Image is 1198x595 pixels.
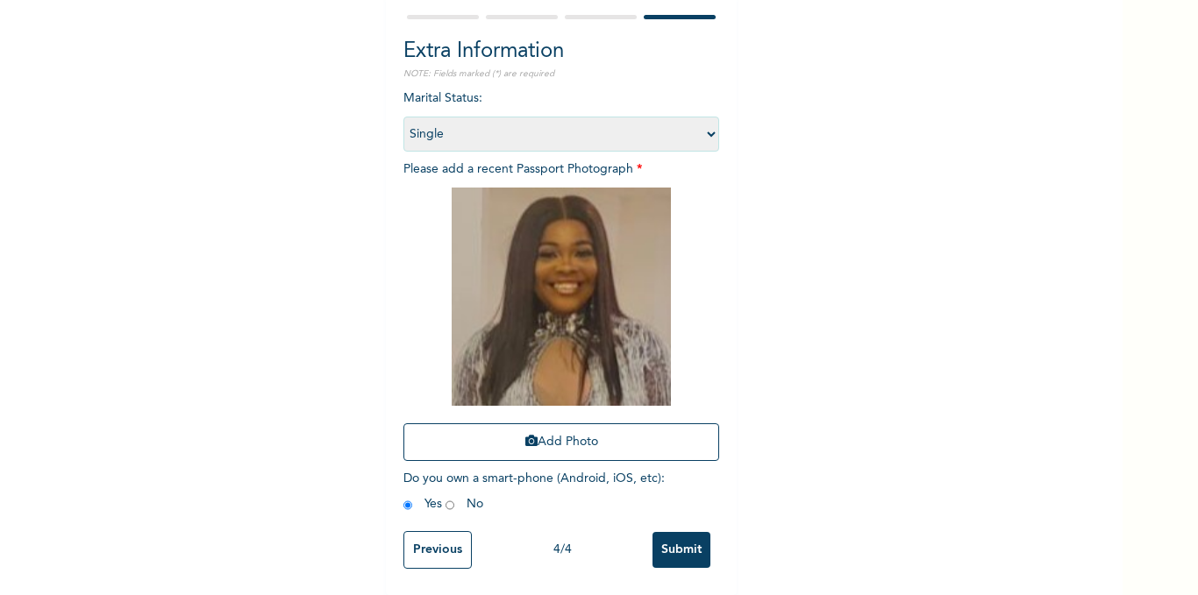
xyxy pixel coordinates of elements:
[403,92,719,140] span: Marital Status :
[403,472,665,511] span: Do you own a smart-phone (Android, iOS, etc) : Yes No
[452,188,671,406] img: Crop
[403,163,719,470] span: Please add a recent Passport Photograph
[472,541,652,559] div: 4 / 4
[403,531,472,569] input: Previous
[652,532,710,568] input: Submit
[403,36,719,67] h2: Extra Information
[403,423,719,461] button: Add Photo
[403,67,719,81] p: NOTE: Fields marked (*) are required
